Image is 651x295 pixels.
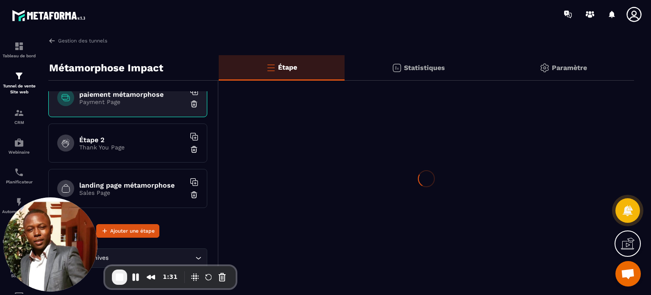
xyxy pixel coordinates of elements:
[2,209,36,214] p: Automatisations
[2,35,36,65] a: formationformationTableau de bord
[2,131,36,161] a: automationsautomationsWebinaire
[392,63,402,73] img: stats.20deebd0.svg
[79,98,185,105] p: Payment Page
[2,65,36,101] a: formationformationTunnel de vente Site web
[266,62,276,73] img: bars-o.4a397970.svg
[79,136,185,144] h6: Étape 2
[49,59,163,76] p: Métamorphose Impact
[14,197,24,207] img: automations
[615,261,641,287] div: Ouvrir le chat
[404,64,445,72] p: Statistiques
[79,189,185,196] p: Sales Page
[79,181,185,189] h6: landing page métamorphose
[48,248,207,268] div: Search for option
[14,71,24,81] img: formation
[110,253,193,263] input: Search for option
[278,63,297,71] p: Étape
[190,100,198,108] img: trash
[552,64,587,72] p: Paramètre
[14,167,24,177] img: scheduler
[2,220,36,250] a: automationsautomationsEspace membre
[79,144,185,151] p: Thank You Page
[14,41,24,51] img: formation
[190,191,198,199] img: trash
[2,83,36,95] p: Tunnel de vente Site web
[2,180,36,184] p: Planificateur
[48,37,56,45] img: arrow
[12,8,88,23] img: logo
[2,150,36,155] p: Webinaire
[540,63,550,73] img: setting-gr.5f69749f.svg
[2,269,36,278] p: Réseaux Sociaux
[2,191,36,220] a: automationsautomationsAutomatisations
[2,239,36,244] p: Espace membre
[2,53,36,58] p: Tableau de bord
[14,138,24,148] img: automations
[96,224,159,238] button: Ajouter une étape
[79,90,185,98] h6: paiement métamorphose
[2,161,36,191] a: schedulerschedulerPlanificateur
[2,120,36,125] p: CRM
[2,250,36,284] a: social-networksocial-networkRéseaux Sociaux
[110,227,155,235] span: Ajouter une étape
[48,37,107,45] a: Gestion des tunnels
[2,101,36,131] a: formationformationCRM
[14,108,24,118] img: formation
[190,145,198,154] img: trash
